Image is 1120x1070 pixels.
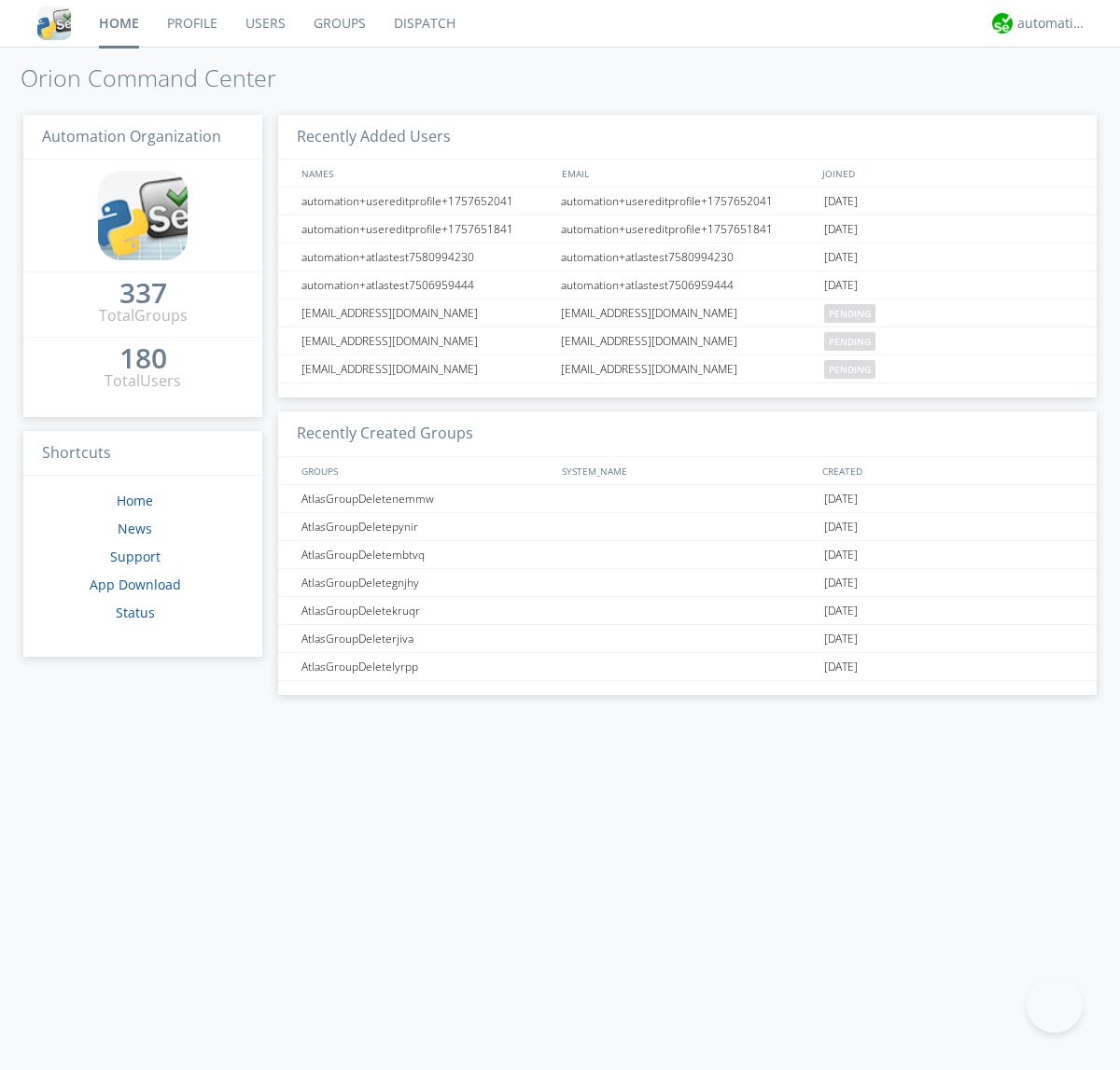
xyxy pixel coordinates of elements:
[119,284,167,305] a: 337
[1027,977,1083,1033] iframe: Toggle Customer Support
[297,513,555,540] div: AtlasGroupDeletepynir
[1017,14,1087,33] div: automation+atlas
[824,332,875,351] span: pending
[278,188,1097,215] a: automation+usereditprofile+1757652041automation+usereditprofile+1757652041[DATE]
[824,569,858,597] span: [DATE]
[824,485,858,513] span: [DATE]
[297,299,555,327] div: [EMAIL_ADDRESS][DOMAIN_NAME]
[824,653,858,681] span: [DATE]
[278,215,1097,243] a: automation+usereditprofile+1757651841automation+usereditprofile+1757651841[DATE]
[278,271,1097,299] a: automation+atlastest7506959444automation+atlastest7506959444[DATE]
[556,299,819,327] div: [EMAIL_ADDRESS][DOMAIN_NAME]
[824,513,858,541] span: [DATE]
[278,597,1097,625] a: AtlasGroupDeletekruqr[DATE]
[99,305,188,327] div: Total Groups
[297,160,553,187] div: NAMES
[278,485,1097,513] a: AtlasGroupDeletenemmw[DATE]
[297,243,555,271] div: automation+atlastest7580994230
[824,271,858,299] span: [DATE]
[110,548,161,565] a: Support
[278,327,1097,355] a: [EMAIL_ADDRESS][DOMAIN_NAME][EMAIL_ADDRESS][DOMAIN_NAME]pending
[278,653,1097,681] a: AtlasGroupDeletelyrpp[DATE]
[824,625,858,653] span: [DATE]
[118,520,152,537] a: News
[556,243,819,271] div: automation+atlastest7580994230
[278,355,1097,383] a: [EMAIL_ADDRESS][DOMAIN_NAME][EMAIL_ADDRESS][DOMAIN_NAME]pending
[556,188,819,215] div: automation+usereditprofile+1757652041
[824,304,875,323] span: pending
[824,188,858,215] span: [DATE]
[119,349,167,368] div: 180
[297,569,555,596] div: AtlasGroupDeletegnjhy
[278,411,1097,457] h3: Recently Created Groups
[297,327,555,354] div: [EMAIL_ADDRESS][DOMAIN_NAME]
[297,215,555,243] div: automation+usereditprofile+1757651841
[105,370,181,392] div: Total Users
[278,513,1097,541] a: AtlasGroupDeletepynir[DATE]
[90,576,181,593] a: App Download
[278,115,1097,160] h3: Recently Added Users
[278,569,1097,597] a: AtlasGroupDeletegnjhy[DATE]
[556,327,819,354] div: [EMAIL_ADDRESS][DOMAIN_NAME]
[297,271,555,299] div: automation+atlastest7506959444
[556,215,819,243] div: automation+usereditprofile+1757651841
[297,355,555,382] div: [EMAIL_ADDRESS][DOMAIN_NAME]
[278,541,1097,569] a: AtlasGroupDeletembtvq[DATE]
[818,457,1079,484] div: CREATED
[119,349,167,370] a: 180
[557,457,818,484] div: SYSTEM_NAME
[278,625,1097,653] a: AtlasGroupDeleterjiva[DATE]
[297,653,555,680] div: AtlasGroupDeletelyrpp
[297,625,555,652] div: AtlasGroupDeleterjiva
[116,604,155,621] a: Status
[992,13,1013,34] img: d2d01cd9b4174d08988066c6d424eccd
[556,271,819,299] div: automation+atlastest7506959444
[23,431,262,477] h3: Shortcuts
[297,188,555,215] div: automation+usereditprofile+1757652041
[37,7,71,40] img: cddb5a64eb264b2086981ab96f4c1ba7
[278,299,1097,327] a: [EMAIL_ADDRESS][DOMAIN_NAME][EMAIL_ADDRESS][DOMAIN_NAME]pending
[297,457,553,484] div: GROUPS
[556,355,819,382] div: [EMAIL_ADDRESS][DOMAIN_NAME]
[824,597,858,625] span: [DATE]
[278,243,1097,271] a: automation+atlastest7580994230automation+atlastest7580994230[DATE]
[824,215,858,243] span: [DATE]
[98,171,188,260] img: cddb5a64eb264b2086981ab96f4c1ba7
[557,160,818,187] div: EMAIL
[824,360,875,379] span: pending
[42,126,221,146] span: Automation Organization
[117,492,153,509] a: Home
[818,160,1079,187] div: JOINED
[824,541,858,569] span: [DATE]
[297,485,555,512] div: AtlasGroupDeletenemmw
[297,597,555,624] div: AtlasGroupDeletekruqr
[119,284,167,302] div: 337
[824,243,858,271] span: [DATE]
[297,541,555,568] div: AtlasGroupDeletembtvq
